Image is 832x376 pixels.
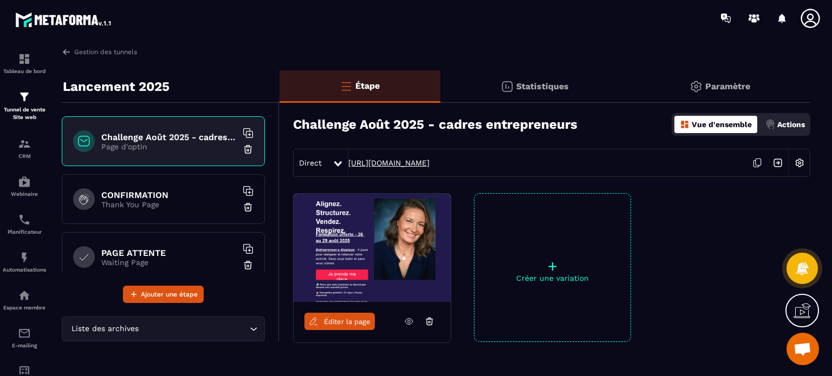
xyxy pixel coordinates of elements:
a: automationsautomationsWebinaire [3,167,46,205]
a: Éditer la page [304,313,375,330]
button: Ajouter une étape [123,286,204,303]
img: automations [18,289,31,302]
div: Search for option [62,316,265,341]
img: email [18,327,31,340]
span: Liste des archives [69,323,141,335]
img: setting-w.858f3a88.svg [789,153,810,173]
img: formation [18,137,31,150]
span: Éditer la page [324,318,370,326]
p: Vue d'ensemble [692,120,752,129]
a: schedulerschedulerPlanificateur [3,205,46,243]
img: actions.d6e523a2.png [765,120,775,129]
p: Paramètre [705,81,750,91]
h6: PAGE ATTENTE [101,248,237,258]
p: Tunnel de vente Site web [3,106,46,121]
input: Search for option [141,323,247,335]
a: [URL][DOMAIN_NAME] [348,159,430,167]
a: formationformationTableau de bord [3,44,46,82]
p: Waiting Page [101,258,237,267]
p: Automatisations [3,267,46,273]
img: dashboard-orange.40269519.svg [680,120,690,129]
p: CRM [3,153,46,159]
span: Ajouter une étape [141,289,198,300]
img: arrow-next.bcc2205e.svg [768,153,788,173]
h6: Challenge Août 2025 - cadres entrepreneurs [101,132,237,142]
img: arrow [62,47,71,57]
span: Direct [299,159,322,167]
a: formationformationCRM [3,129,46,167]
img: automations [18,251,31,264]
div: Ouvrir le chat [786,333,819,365]
p: Planificateur [3,229,46,235]
p: Lancement 2025 [63,76,170,97]
img: formation [18,52,31,65]
img: trash [243,202,253,213]
h3: Challenge Août 2025 - cadres entrepreneurs [293,117,577,132]
p: Webinaire [3,191,46,197]
p: Créer une variation [474,274,630,282]
p: Thank You Page [101,200,237,209]
img: formation [18,90,31,103]
a: Gestion des tunnels [62,47,137,57]
img: bars-o.4a397970.svg [340,80,353,93]
p: Statistiques [516,81,569,91]
a: automationsautomationsEspace membre [3,281,46,319]
img: image [294,194,451,302]
h6: CONFIRMATION [101,190,237,200]
img: stats.20deebd0.svg [500,80,513,93]
p: Espace membre [3,305,46,311]
a: emailemailE-mailing [3,319,46,357]
p: Tableau de bord [3,68,46,74]
img: trash [243,144,253,155]
img: automations [18,175,31,188]
p: + [474,259,630,274]
img: logo [15,10,113,29]
p: Étape [355,81,380,91]
p: Actions [777,120,805,129]
a: automationsautomationsAutomatisations [3,243,46,281]
p: Page d'optin [101,142,237,151]
img: setting-gr.5f69749f.svg [690,80,703,93]
a: formationformationTunnel de vente Site web [3,82,46,129]
p: E-mailing [3,342,46,348]
img: trash [243,260,253,271]
img: scheduler [18,213,31,226]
